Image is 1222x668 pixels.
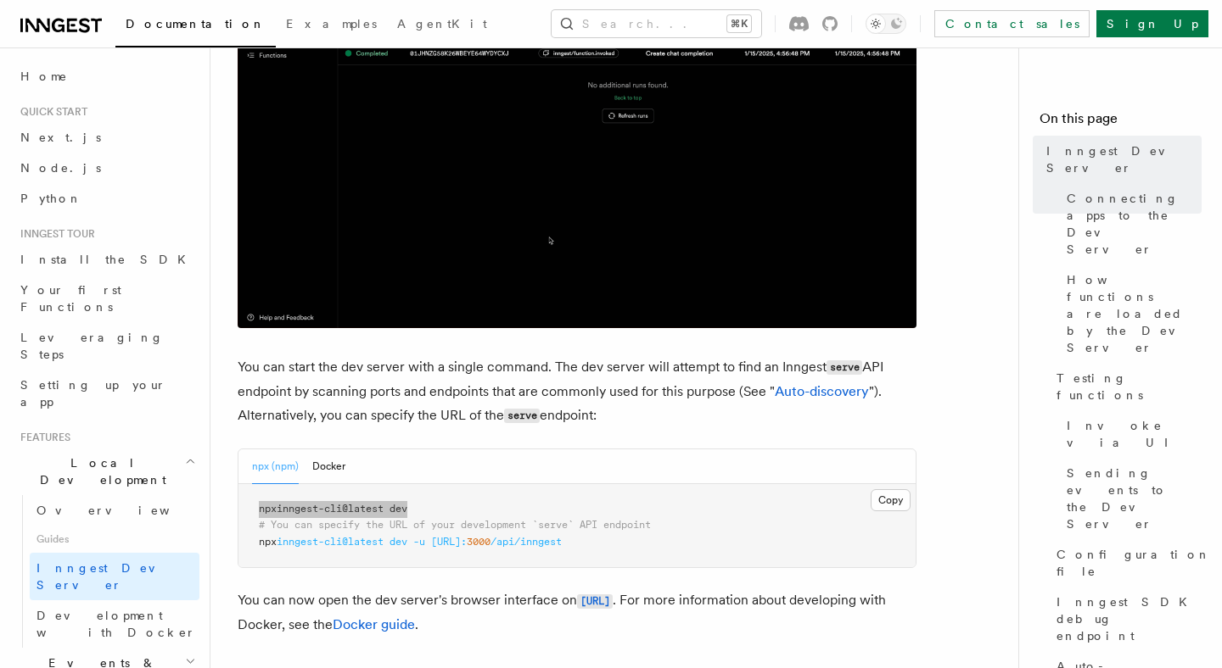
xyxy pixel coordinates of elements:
[14,448,199,495] button: Local Development
[577,594,613,609] code: [URL]
[30,495,199,526] a: Overview
[14,227,95,241] span: Inngest tour
[252,449,299,484] button: npx (npm)
[1050,363,1202,410] a: Testing functions
[238,588,916,637] p: You can now open the dev server's browser interface on . For more information about developing wi...
[1057,593,1202,644] span: Inngest SDK debug endpoint
[20,331,164,361] span: Leveraging Steps
[1060,264,1202,363] a: How functions are loaded by the Dev Server
[1046,142,1202,176] span: Inngest Dev Server
[238,355,916,428] p: You can start the dev server with a single command. The dev server will attempt to find an Innges...
[20,68,68,85] span: Home
[30,600,199,648] a: Development with Docker
[30,553,199,600] a: Inngest Dev Server
[1067,417,1202,451] span: Invoke via UI
[1050,539,1202,587] a: Configuration file
[14,370,199,417] a: Setting up your app
[14,122,199,153] a: Next.js
[871,489,911,511] button: Copy
[390,536,407,548] span: dev
[36,504,211,517] span: Overview
[259,519,651,531] span: # You can specify the URL of your development `serve` API endpoint
[397,17,487,31] span: AgentKit
[1067,271,1202,356] span: How functions are loaded by the Dev Server
[1057,546,1211,580] span: Configuration file
[312,449,345,484] button: Docker
[20,378,166,409] span: Setting up your app
[20,131,101,144] span: Next.js
[490,536,562,548] span: /api/inngest
[14,322,199,370] a: Leveraging Steps
[276,5,387,46] a: Examples
[126,17,266,31] span: Documentation
[14,495,199,648] div: Local Development
[431,536,467,548] span: [URL]:
[333,616,415,632] a: Docker guide
[14,431,70,444] span: Features
[20,283,121,314] span: Your first Functions
[390,503,407,515] span: dev
[14,105,87,119] span: Quick start
[775,383,869,399] a: Auto-discovery
[20,161,101,175] span: Node.js
[277,536,384,548] span: inngest-cli@latest
[14,183,199,214] a: Python
[413,536,425,548] span: -u
[1067,465,1202,532] span: Sending events to the Dev Server
[1057,370,1202,404] span: Testing functions
[14,454,185,488] span: Local Development
[727,15,751,32] kbd: ⌘K
[1060,410,1202,458] a: Invoke via UI
[30,526,199,553] span: Guides
[387,5,497,46] a: AgentKit
[866,14,906,34] button: Toggle dark mode
[36,561,182,592] span: Inngest Dev Server
[14,275,199,322] a: Your first Functions
[14,153,199,183] a: Node.js
[1040,136,1202,183] a: Inngest Dev Server
[577,592,613,608] a: [URL]
[259,503,277,515] span: npx
[259,536,277,548] span: npx
[14,244,199,275] a: Install the SDK
[1060,183,1202,264] a: Connecting apps to the Dev Server
[827,360,862,375] code: serve
[36,609,196,639] span: Development with Docker
[552,10,761,37] button: Search...⌘K
[1050,587,1202,651] a: Inngest SDK debug endpoint
[1096,10,1208,37] a: Sign Up
[115,5,276,47] a: Documentation
[1040,109,1202,136] h4: On this page
[934,10,1090,37] a: Contact sales
[1067,190,1202,258] span: Connecting apps to the Dev Server
[20,192,82,205] span: Python
[1060,458,1202,539] a: Sending events to the Dev Server
[277,503,384,515] span: inngest-cli@latest
[504,409,540,423] code: serve
[14,61,199,92] a: Home
[20,253,196,266] span: Install the SDK
[467,536,490,548] span: 3000
[286,17,377,31] span: Examples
